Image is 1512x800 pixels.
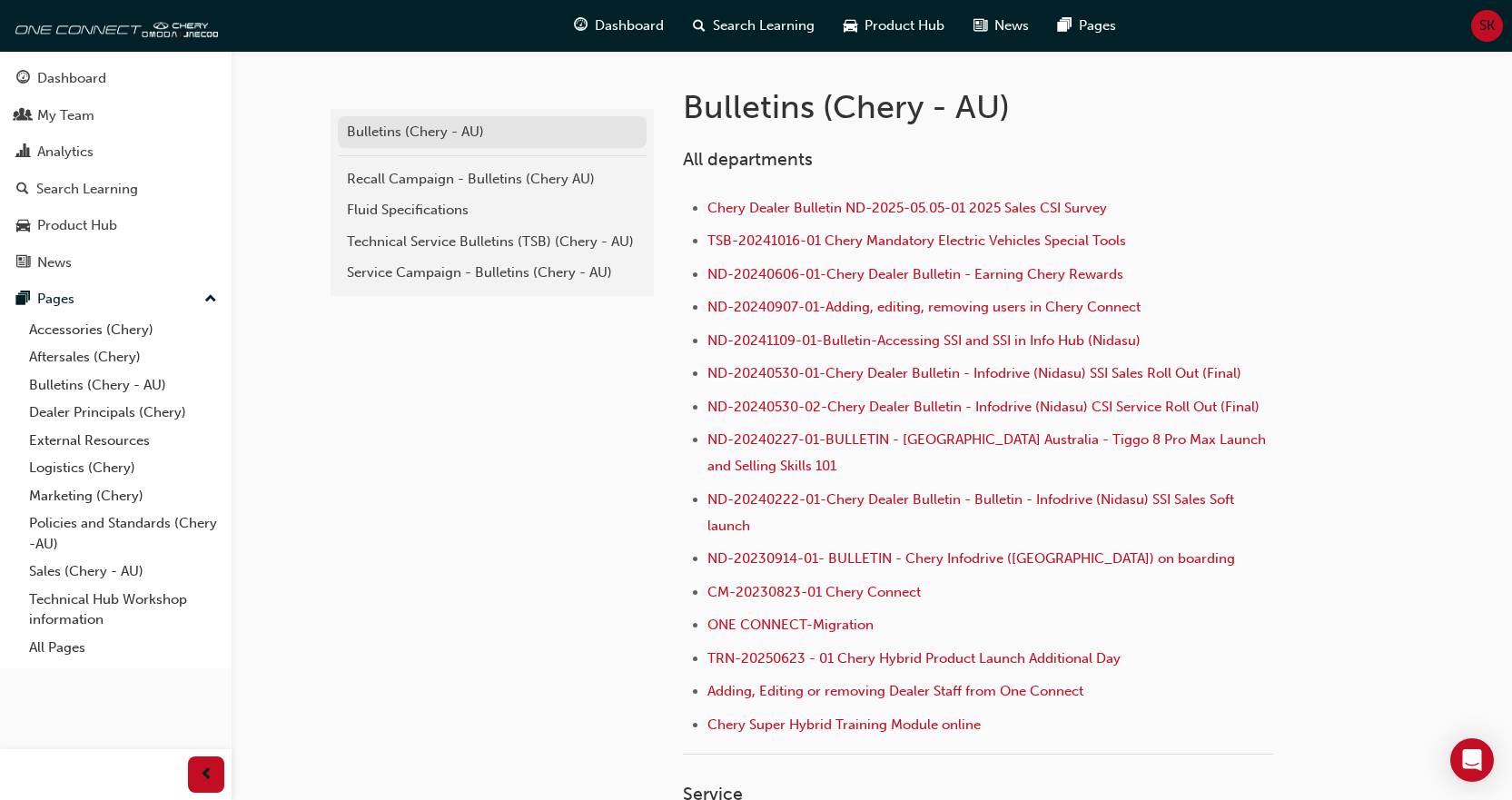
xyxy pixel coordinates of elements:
a: news-iconNews [959,7,1043,44]
a: ND-20240530-01-Chery Dealer Bulletin - Infodrive (Nidasu) SSI Sales Roll Out (Final) [707,365,1241,381]
span: search-icon [16,182,29,198]
a: search-iconSearch Learning [678,7,829,44]
a: Dealer Principals (Chery) [22,399,224,427]
span: guage-icon [574,15,588,37]
div: Open Intercom Messenger [1450,738,1494,782]
a: Accessories (Chery) [22,316,224,344]
span: Pages [1079,15,1116,36]
a: My Team [7,99,224,133]
a: ND-20230914-01- BULLETIN - Chery Infodrive ([GEOGRAPHIC_DATA]) on boarding [707,550,1235,567]
span: News [994,15,1029,36]
a: Chery Dealer Bulletin ND-2025-05.05-01 2025 Sales CSI Survey [707,200,1107,216]
a: Search Learning [7,173,224,206]
a: Service Campaign - Bulletins (Chery - AU) [338,257,647,289]
a: Bulletins (Chery - AU) [338,116,647,148]
span: SK [1479,15,1495,36]
span: news-icon [973,15,987,37]
div: Technical Service Bulletins (TSB) (Chery - AU) [347,232,637,252]
span: news-icon [16,255,30,272]
span: pages-icon [16,291,30,308]
a: Chery Super Hybrid Training Module online [707,716,981,733]
a: Dashboard [7,62,224,95]
a: Aftersales (Chery) [22,343,224,371]
a: Marketing (Chery) [22,482,224,510]
a: Logistics (Chery) [22,454,224,482]
span: chart-icon [16,144,30,161]
span: All departments [683,149,813,170]
a: Fluid Specifications [338,194,647,226]
a: Technical Hub Workshop information [22,586,224,634]
a: Policies and Standards (Chery -AU) [22,509,224,558]
div: News [37,252,72,273]
a: ND-20240227-01-BULLETIN - [GEOGRAPHIC_DATA] Australia - Tiggo 8 Pro Max Launch and Selling Skills... [707,431,1270,474]
button: DashboardMy TeamAnalyticsSearch LearningProduct HubNews [7,58,224,282]
a: Product Hub [7,209,224,242]
button: Pages [7,282,224,316]
a: ND-20240222-01-Chery Dealer Bulletin - Bulletin - Infodrive (Nidasu) SSI Sales Soft launch [707,491,1238,534]
img: oneconnect [9,7,218,44]
a: pages-iconPages [1043,7,1131,44]
a: Adding, Editing or removing Dealer Staff from One Connect [707,683,1083,699]
span: Dashboard [595,15,664,36]
span: Search Learning [713,15,815,36]
div: Product Hub [37,215,117,236]
a: guage-iconDashboard [559,7,678,44]
a: All Pages [22,634,224,662]
div: Recall Campaign - Bulletins (Chery AU) [347,169,637,190]
a: Sales (Chery - AU) [22,558,224,586]
a: External Resources [22,427,224,455]
span: up-icon [204,288,217,311]
span: prev-icon [200,764,213,786]
button: SK [1471,10,1503,42]
span: search-icon [693,15,706,37]
span: people-icon [16,108,30,124]
div: Service Campaign - Bulletins (Chery - AU) [347,262,637,283]
span: car-icon [844,15,857,37]
a: TSB-20241016-01 Chery Mandatory Electric Vehicles Special Tools [707,232,1126,249]
a: CM-20230823-01 Chery Connect [707,584,921,600]
div: Fluid Specifications [347,200,637,221]
a: TRN-20250623 - 01 Chery Hybrid Product Launch Additional Day [707,650,1121,667]
span: Product Hub [865,15,944,36]
div: Analytics [37,142,94,163]
div: Pages [37,289,74,310]
a: Bulletins (Chery - AU) [22,371,224,400]
h1: Bulletins (Chery - AU) [683,87,1279,127]
div: Bulletins (Chery - AU) [347,122,637,143]
a: ND-20240606-01-Chery Dealer Bulletin - Earning Chery Rewards [707,266,1123,282]
div: Search Learning [36,179,138,200]
span: guage-icon [16,71,30,87]
span: car-icon [16,218,30,234]
a: ND-20240907-01-Adding, editing, removing users in Chery Connect [707,299,1141,315]
a: News [7,246,224,280]
a: Technical Service Bulletins (TSB) (Chery - AU) [338,226,647,258]
div: Dashboard [37,68,106,89]
a: car-iconProduct Hub [829,7,959,44]
a: ND-20240530-02-Chery Dealer Bulletin - Infodrive (Nidasu) CSI Service Roll Out (Final) [707,399,1260,415]
a: Recall Campaign - Bulletins (Chery AU) [338,163,647,195]
a: ONE CONNECT-Migration [707,617,874,633]
div: My Team [37,105,94,126]
a: ND-20241109-01-Bulletin-Accessing SSI and SSI in Info Hub (Nidasu) [707,332,1141,349]
a: Analytics [7,135,224,169]
span: pages-icon [1058,15,1072,37]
